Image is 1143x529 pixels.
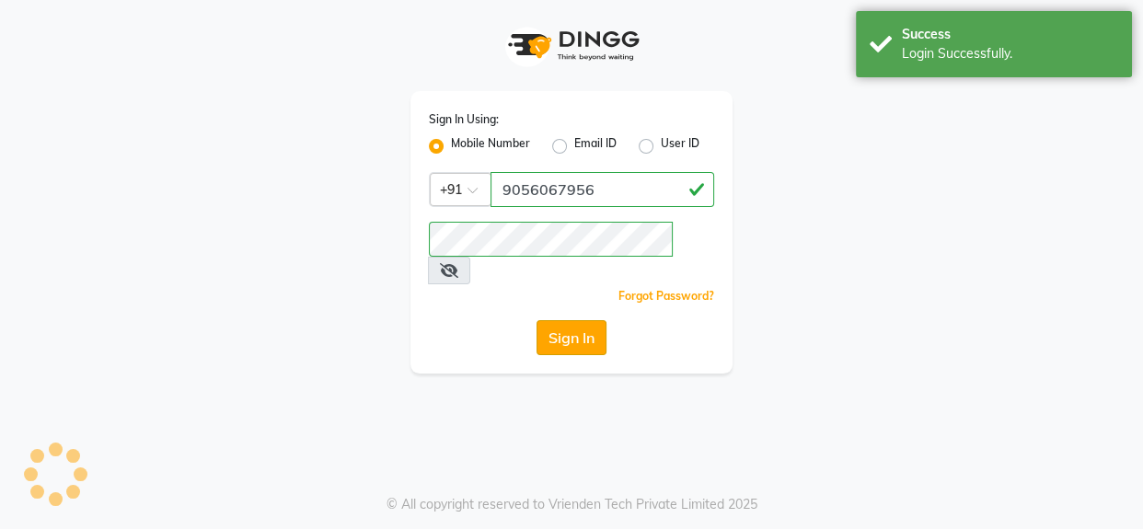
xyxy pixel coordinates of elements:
[429,111,499,128] label: Sign In Using:
[574,135,617,157] label: Email ID
[498,18,645,73] img: logo1.svg
[537,320,606,355] button: Sign In
[902,25,1118,44] div: Success
[491,172,714,207] input: Username
[902,44,1118,63] div: Login Successfully.
[661,135,699,157] label: User ID
[429,222,673,257] input: Username
[451,135,530,157] label: Mobile Number
[618,289,714,303] a: Forgot Password?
